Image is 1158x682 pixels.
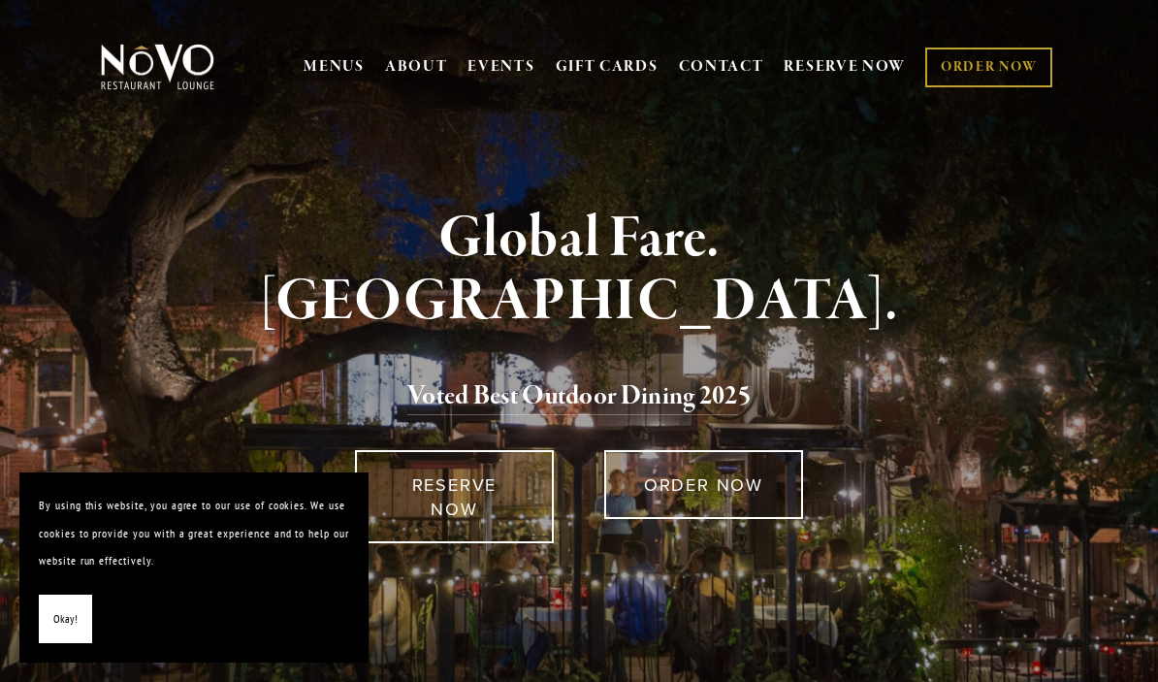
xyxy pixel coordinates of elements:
[925,48,1052,87] a: ORDER NOW
[407,379,738,416] a: Voted Best Outdoor Dining 202
[39,492,349,575] p: By using this website, you agree to our use of cookies. We use cookies to provide you with a grea...
[19,472,369,663] section: Cookie banner
[679,49,764,85] a: CONTACT
[385,57,448,77] a: ABOUT
[467,57,534,77] a: EVENTS
[304,57,365,77] a: MENUS
[784,49,906,85] a: RESERVE NOW
[97,43,218,91] img: Novo Restaurant &amp; Lounge
[260,202,899,339] strong: Global Fare. [GEOGRAPHIC_DATA].
[556,49,659,85] a: GIFT CARDS
[126,376,1032,417] h2: 5
[355,450,555,543] a: RESERVE NOW
[39,595,92,644] button: Okay!
[604,450,804,519] a: ORDER NOW
[53,605,78,633] span: Okay!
